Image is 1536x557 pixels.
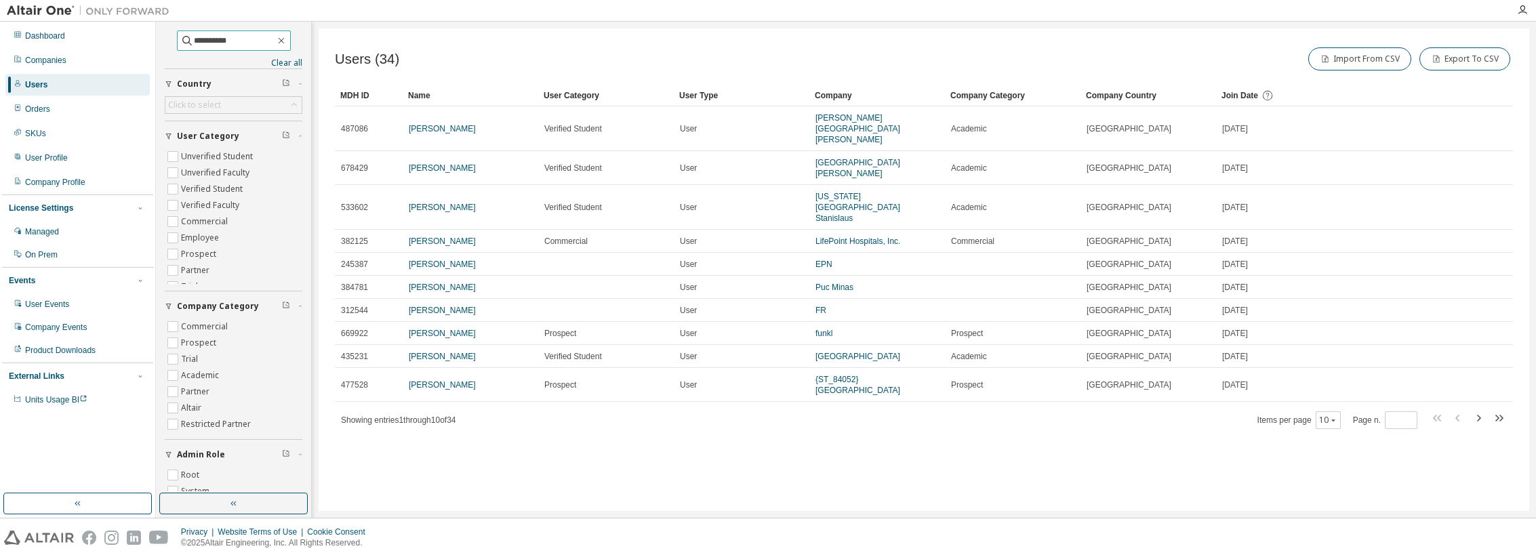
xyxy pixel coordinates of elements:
a: [PERSON_NAME] [409,260,476,269]
label: Partner [181,262,212,278]
span: [GEOGRAPHIC_DATA] [1087,259,1171,270]
span: User [680,202,697,213]
div: Managed [25,226,59,237]
span: [DATE] [1222,282,1248,293]
a: [PERSON_NAME] [409,352,476,361]
div: Companies [25,55,66,66]
label: Altair [181,400,204,416]
span: 678429 [341,163,368,173]
a: [GEOGRAPHIC_DATA][PERSON_NAME] [815,158,900,178]
div: Orders [25,104,50,115]
a: [PERSON_NAME] [409,306,476,315]
span: [GEOGRAPHIC_DATA] [1087,236,1171,247]
span: [GEOGRAPHIC_DATA] [1087,305,1171,316]
div: On Prem [25,249,58,260]
span: Prospect [544,328,576,339]
span: Clear filter [282,449,290,460]
label: Restricted Partner [181,416,254,432]
div: Company Events [25,322,87,333]
span: 533602 [341,202,368,213]
button: Country [165,69,302,99]
a: [PERSON_NAME] [409,283,476,292]
div: License Settings [9,203,73,213]
img: altair_logo.svg [4,531,74,545]
span: [DATE] [1222,379,1248,390]
span: 669922 [341,328,368,339]
a: [US_STATE][GEOGRAPHIC_DATA] Stanislaus [815,192,900,223]
label: Root [181,467,202,483]
span: Showing entries 1 through 10 of 34 [341,415,456,425]
a: [GEOGRAPHIC_DATA] [815,352,900,361]
span: [GEOGRAPHIC_DATA] [1087,163,1171,173]
div: Company Category [950,85,1075,106]
div: Cookie Consent [307,527,373,537]
span: [GEOGRAPHIC_DATA] [1087,202,1171,213]
button: User Category [165,121,302,151]
span: Academic [951,351,987,362]
span: Units Usage BI [25,395,87,405]
div: Product Downloads [25,345,96,356]
a: [PERSON_NAME][GEOGRAPHIC_DATA][PERSON_NAME] [815,113,900,144]
span: [GEOGRAPHIC_DATA] [1087,328,1171,339]
span: Join Date [1221,91,1258,100]
span: [DATE] [1222,328,1248,339]
span: Company Category [177,301,259,312]
label: Verified Faculty [181,197,242,213]
img: instagram.svg [104,531,119,545]
button: Export To CSV [1419,47,1510,70]
a: FR [815,306,826,315]
button: Import From CSV [1308,47,1411,70]
img: youtube.svg [149,531,169,545]
span: [GEOGRAPHIC_DATA] [1087,123,1171,134]
div: Company Country [1086,85,1211,106]
span: [DATE] [1222,163,1248,173]
div: User Profile [25,152,68,163]
a: [PERSON_NAME] [409,236,476,246]
span: Academic [951,123,987,134]
span: Verified Student [544,123,602,134]
img: facebook.svg [82,531,96,545]
label: Verified Student [181,181,245,197]
span: 312544 [341,305,368,316]
label: System [181,483,212,499]
label: Commercial [181,318,230,335]
label: Employee [181,230,222,246]
img: Altair One [7,4,176,18]
div: Website Terms of Use [218,527,307,537]
span: [DATE] [1222,123,1248,134]
span: Admin Role [177,449,225,460]
div: Events [9,275,35,286]
a: [PERSON_NAME] [409,329,476,338]
span: [DATE] [1222,351,1248,362]
span: 477528 [341,379,368,390]
span: Academic [951,202,987,213]
span: Commercial [951,236,994,247]
div: SKUs [25,128,46,139]
div: User Type [679,85,804,106]
span: User [680,305,697,316]
div: Company [815,85,939,106]
img: linkedin.svg [127,531,141,545]
label: Unverified Faculty [181,165,252,181]
span: [DATE] [1222,259,1248,270]
span: Prospect [951,379,983,390]
a: EPN [815,260,832,269]
a: Clear all [165,58,302,68]
span: [DATE] [1222,305,1248,316]
span: 435231 [341,351,368,362]
span: Commercial [544,236,588,247]
span: Verified Student [544,202,602,213]
a: LifePoint Hospitals, Inc. [815,236,900,246]
a: [PERSON_NAME] [409,380,476,390]
span: User [680,163,697,173]
div: Click to select [168,100,221,110]
span: [GEOGRAPHIC_DATA] [1087,282,1171,293]
span: User [680,379,697,390]
span: Academic [951,163,987,173]
span: User [680,328,697,339]
a: Puc Minas [815,283,853,292]
span: 487086 [341,123,368,134]
a: {ST_84052} [GEOGRAPHIC_DATA] [815,375,900,395]
span: Users (34) [335,51,399,67]
label: Trial [181,351,201,367]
